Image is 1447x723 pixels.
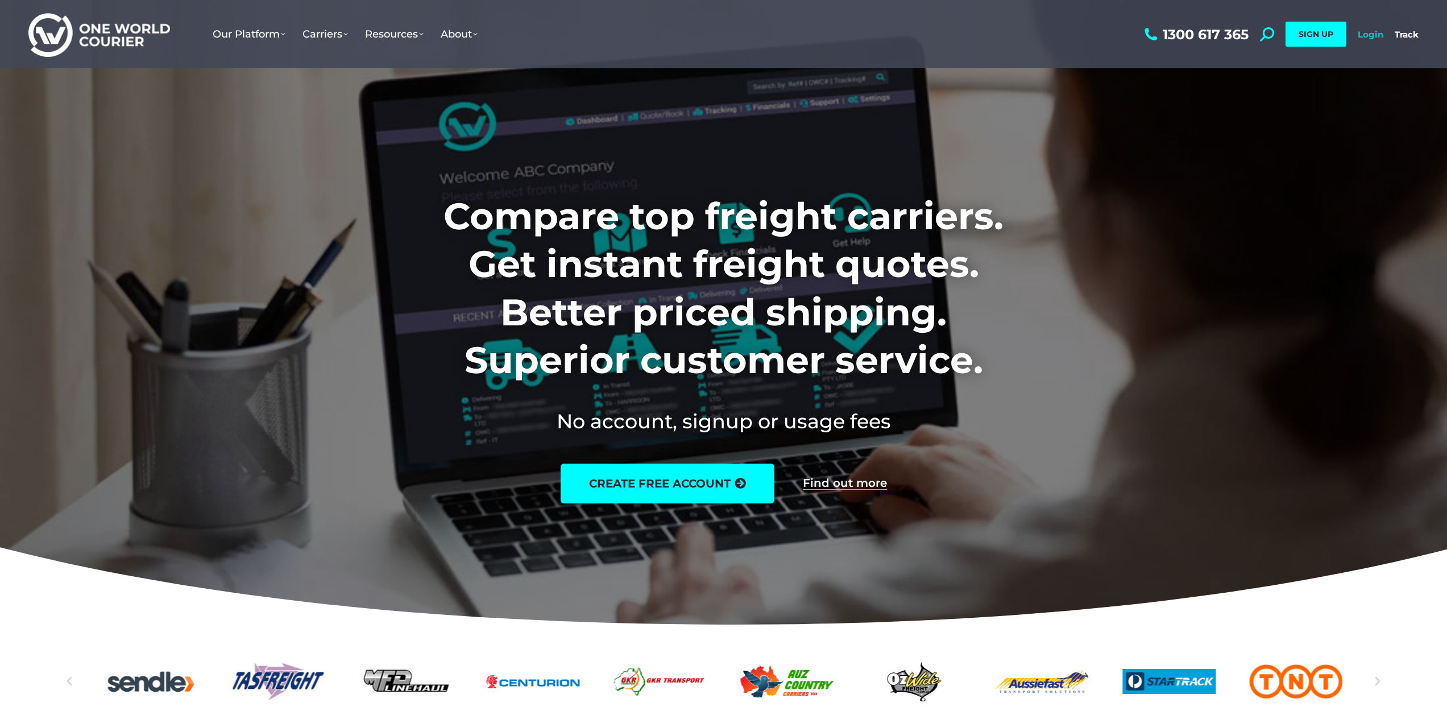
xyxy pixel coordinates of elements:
a: Track [1395,29,1419,40]
a: Our Platform [204,16,294,52]
a: Carriers [294,16,356,52]
a: Tas Freight logo a one world courier partner in freight solutions [231,662,325,701]
a: TNT logo Australian freight company [1250,662,1343,701]
div: 19 / 25 [231,662,325,701]
span: SIGN UP [1299,29,1333,39]
div: 24 / 25 [868,662,961,701]
span: Carriers [302,28,348,40]
div: 1 / 25 [1122,662,1216,701]
div: 2 / 25 [1250,662,1343,701]
a: Find out more [803,477,887,490]
span: Resources [365,28,424,40]
a: Resources [356,16,432,52]
a: 1300 617 365 [1142,27,1249,42]
a: Centurion-logo [486,662,579,701]
a: startrack australia logo [1122,662,1216,701]
a: MFD Linehaul transport logo [359,662,452,701]
img: One World Courier [28,11,170,57]
a: Aussiefast-Transport-logo [995,662,1088,701]
div: Slides [105,662,1343,701]
a: Sendle logo [105,662,198,701]
a: OzWide-Freight-logo [868,662,961,701]
span: About [441,28,478,40]
a: Login [1358,29,1383,40]
a: Auz-Country-logo [741,662,834,701]
div: 20 / 25 [359,662,452,701]
div: 22 / 25 [613,662,707,701]
h1: Compare top freight carriers. Get instant freight quotes. Better priced shipping. Superior custom... [368,192,1079,385]
div: 23 / 25 [741,662,834,701]
a: GKR-Transport-Logo-long-text-M [613,662,707,701]
span: Our Platform [213,28,285,40]
div: 18 / 25 [105,662,198,701]
h2: No account, signup or usage fees [368,407,1079,435]
div: 21 / 25 [486,662,579,701]
a: About [432,16,486,52]
a: create free account [561,464,774,503]
a: SIGN UP [1286,22,1346,47]
div: 25 / 25 [995,662,1088,701]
